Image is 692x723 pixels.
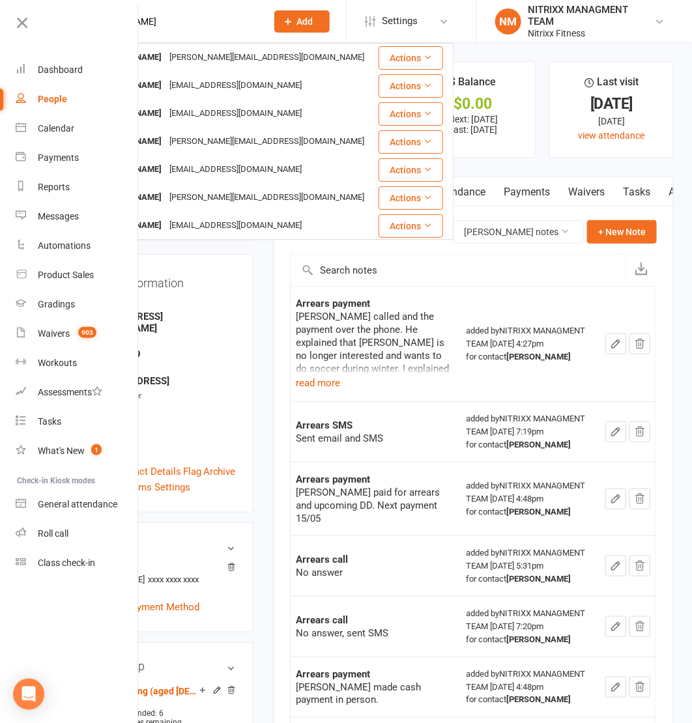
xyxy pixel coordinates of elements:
div: Gradings [38,299,75,309]
div: for contact [466,505,594,518]
div: Sent email and SMS [296,432,454,445]
strong: Arrears call [296,614,349,626]
div: added by NITRIXX MANAGMENT TEAM [DATE] 7:19pm [466,412,594,451]
a: Waivers 903 [16,319,139,348]
button: Actions [379,214,443,238]
strong: [PERSON_NAME] [506,634,571,644]
div: Location [82,442,236,455]
li: [PERSON_NAME] [80,563,236,596]
strong: N3089 [82,401,236,413]
div: [PERSON_NAME] called and the payment over the phone. He explained that [PERSON_NAME] is no longer... [296,310,454,440]
a: General attendance kiosk mode [16,490,139,519]
div: Calendar [38,123,74,134]
a: What's New1 [16,436,139,466]
div: [PERSON_NAME][EMAIL_ADDRESS][DOMAIN_NAME] [166,188,368,207]
div: What's New [38,446,85,456]
div: $ Balance [450,74,497,97]
a: Waivers [560,177,614,207]
div: [EMAIL_ADDRESS][DOMAIN_NAME] [166,76,306,95]
strong: [DATE] [82,427,236,439]
div: added by NITRIXX MANAGMENT TEAM [DATE] 4:48pm [466,479,594,518]
div: Nitrixx Fitness [528,27,654,39]
button: Actions [379,102,443,126]
div: added by NITRIXX MANAGMENT TEAM [DATE] 5:31pm [466,546,594,586]
a: Gradings [16,290,139,319]
div: added by NITRIXX MANAGMENT TEAM [DATE] 4:27pm [466,324,594,363]
div: for contact [466,350,594,363]
strong: 0402851699 [82,348,236,360]
span: Add [297,16,313,27]
div: $0.00 [424,97,523,111]
strong: [PERSON_NAME] [506,695,571,705]
div: [DATE] [562,97,661,111]
strong: [PERSON_NAME] [506,352,571,361]
button: Actions [379,130,443,154]
button: Actions [379,158,443,182]
input: Search... [77,12,257,31]
h3: Membership [80,660,236,673]
div: Mobile Number [82,337,236,350]
a: view attendance [579,130,645,141]
a: Dashboard [16,55,139,85]
div: [EMAIL_ADDRESS][DOMAIN_NAME] [166,216,306,235]
a: Workouts [16,348,139,378]
span: Settings [382,7,418,36]
div: Waivers [38,328,70,339]
button: [PERSON_NAME] notes [453,220,584,244]
a: Payments [16,143,139,173]
span: 903 [78,327,96,338]
div: Assessments [38,387,102,397]
div: NM [495,8,521,35]
h3: Wallet [80,540,236,553]
div: — [79,697,236,707]
button: Add [274,10,330,33]
strong: Arrears payment [296,298,371,309]
div: Class check-in [38,558,95,568]
div: Tasks [38,416,61,427]
strong: Arrears call [296,554,349,565]
input: Search notes [291,255,626,286]
a: People [16,85,139,114]
button: + New Note [587,220,657,244]
div: added by NITRIXX MANAGMENT TEAM [DATE] 7:20pm [466,607,594,646]
strong: [PERSON_NAME] [506,574,571,584]
a: Archive [203,464,236,479]
strong: [PERSON_NAME] [506,507,571,517]
div: Roll call [38,528,68,539]
a: Messages [16,202,139,231]
h3: Contact information [80,272,236,290]
a: Automations [16,231,139,261]
a: Add / Edit Payment Method [80,599,199,615]
div: [PERSON_NAME][EMAIL_ADDRESS][DOMAIN_NAME] [166,132,368,151]
div: Open Intercom Messenger [13,679,44,710]
div: No answer, sent SMS [296,627,454,640]
div: [DATE] [562,114,661,128]
div: Payments [38,152,79,163]
a: Kids Kickboxing (aged [DEMOGRAPHIC_DATA] & under) [82,687,199,697]
div: People [38,94,67,104]
div: Address [82,363,236,376]
span: 1 [91,444,102,455]
a: Class kiosk mode [16,548,139,578]
p: Next: [DATE] Last: [DATE] [424,114,523,135]
a: Product Sales [16,261,139,290]
div: Dashboard [38,64,83,75]
div: Automations [38,240,91,251]
div: [EMAIL_ADDRESS][DOMAIN_NAME] [166,104,306,123]
strong: Arrears SMS [296,419,353,431]
a: Roll call [16,519,139,548]
div: Product Sales [38,270,94,280]
div: for contact [466,573,594,586]
span: Attended: 6 [123,709,164,718]
strong: Arrears payment [296,474,371,485]
strong: [PERSON_NAME] [506,440,571,449]
div: for contact [466,633,594,646]
strong: [EMAIL_ADDRESS][DOMAIN_NAME] [82,311,236,334]
a: Flag [183,464,201,479]
a: Tasks [614,177,660,207]
div: added by NITRIXX MANAGMENT TEAM [DATE] 4:48pm [466,668,594,707]
div: No answer [296,566,454,579]
div: [PERSON_NAME] made cash payment in person. [296,681,454,707]
a: Calendar [16,114,139,143]
div: Workouts [38,358,77,368]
